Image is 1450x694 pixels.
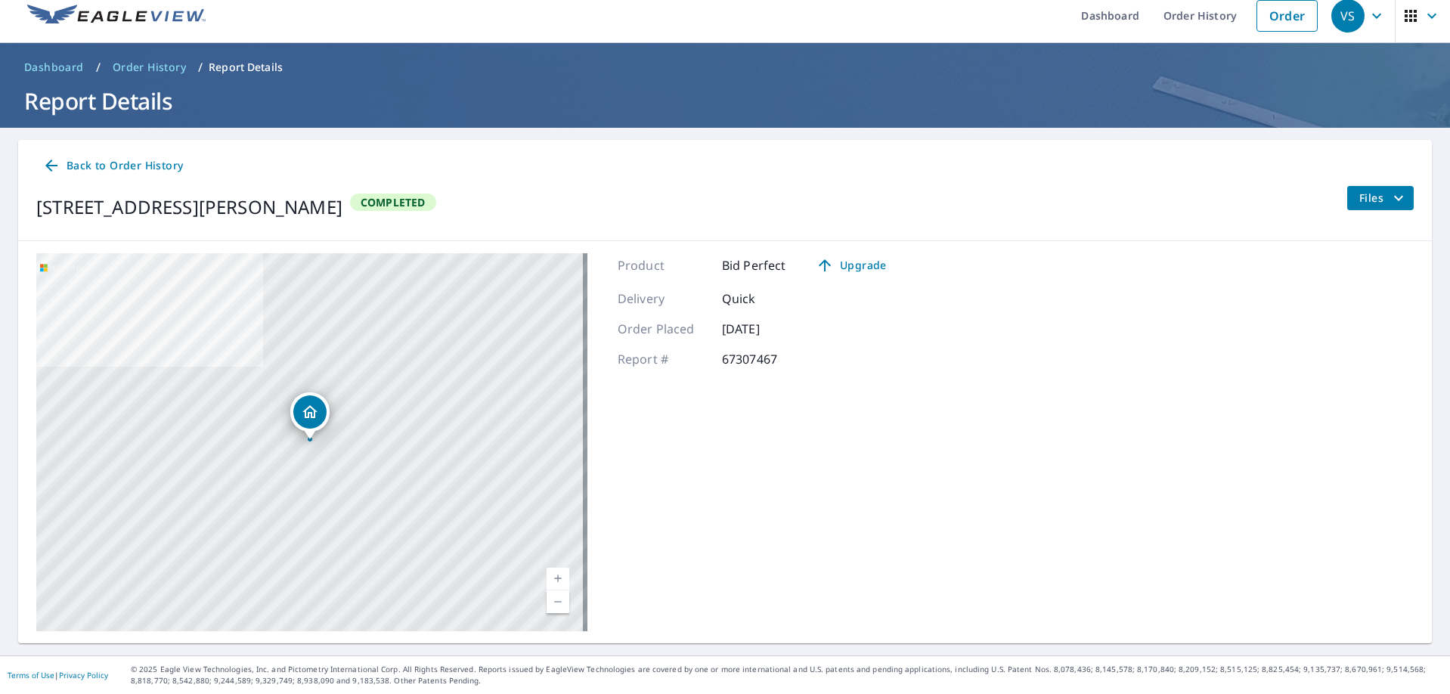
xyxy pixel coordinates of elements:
[547,568,569,590] a: Current Level 17, Zoom In
[113,60,186,75] span: Order History
[59,670,108,680] a: Privacy Policy
[722,320,813,338] p: [DATE]
[24,60,84,75] span: Dashboard
[131,664,1442,686] p: © 2025 Eagle View Technologies, Inc. and Pictometry International Corp. All Rights Reserved. Repo...
[18,85,1432,116] h1: Report Details
[813,256,889,274] span: Upgrade
[96,58,101,76] li: /
[1359,189,1408,207] span: Files
[42,156,183,175] span: Back to Order History
[198,58,203,76] li: /
[107,55,192,79] a: Order History
[352,195,435,209] span: Completed
[36,194,342,221] div: [STREET_ADDRESS][PERSON_NAME]
[722,256,786,274] p: Bid Perfect
[618,320,708,338] p: Order Placed
[722,350,813,368] p: 67307467
[722,290,813,308] p: Quick
[18,55,1432,79] nav: breadcrumb
[618,350,708,368] p: Report #
[8,670,54,680] a: Terms of Use
[36,152,189,180] a: Back to Order History
[18,55,90,79] a: Dashboard
[27,5,206,27] img: EV Logo
[209,60,283,75] p: Report Details
[804,253,898,277] a: Upgrade
[547,590,569,613] a: Current Level 17, Zoom Out
[618,256,708,274] p: Product
[618,290,708,308] p: Delivery
[290,392,330,439] div: Dropped pin, building 1, Residential property, 9717 Rochdale Dr Rockwall, TX 75087
[1346,186,1414,210] button: filesDropdownBtn-67307467
[8,671,108,680] p: |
